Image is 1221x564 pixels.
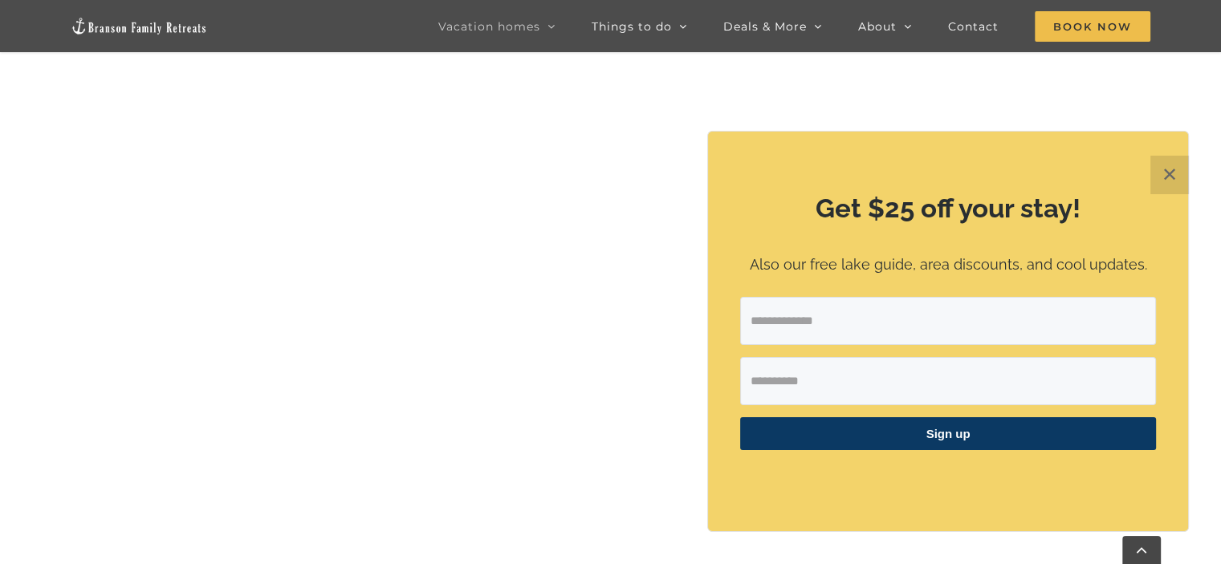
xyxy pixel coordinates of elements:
[948,21,999,32] span: Contact
[723,21,807,32] span: Deals & More
[592,21,672,32] span: Things to do
[740,417,1156,450] button: Sign up
[740,297,1156,345] input: Email Address
[1150,156,1189,194] button: Close
[71,17,207,35] img: Branson Family Retreats Logo
[740,357,1156,405] input: First Name
[740,254,1156,277] p: Also our free lake guide, area discounts, and cool updates.
[858,21,897,32] span: About
[438,21,540,32] span: Vacation homes
[740,190,1156,227] h2: Get $25 off your stay!
[1035,11,1150,42] span: Book Now
[740,470,1156,487] p: ​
